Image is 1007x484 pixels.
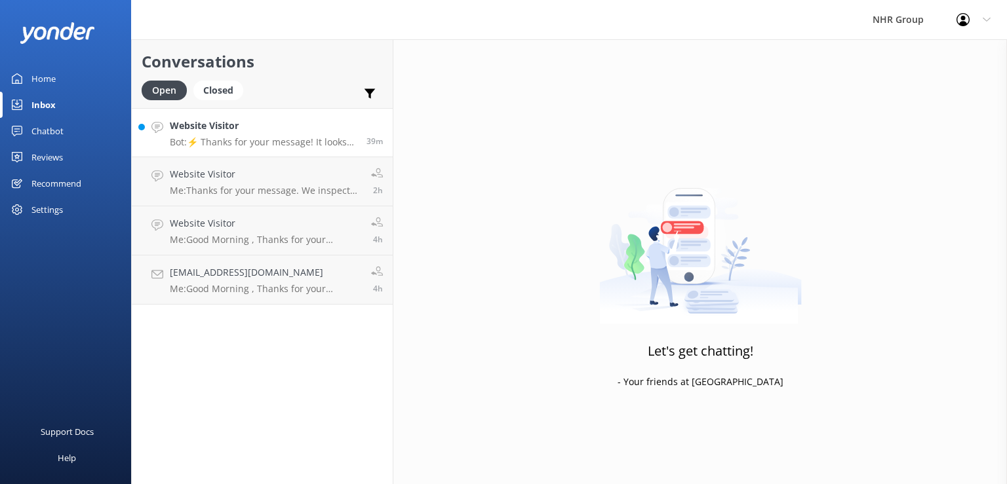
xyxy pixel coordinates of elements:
a: [EMAIL_ADDRESS][DOMAIN_NAME]Me:Good Morning , Thanks for your message. would you mind providing y... [132,255,393,305]
p: Me: Good Morning , Thanks for your message. would you mind providing you contact number we will g... [170,283,361,295]
div: Closed [193,81,243,100]
img: yonder-white-logo.png [20,22,95,44]
div: Support Docs [41,419,94,445]
h4: Website Visitor [170,216,361,231]
span: Sep 04 2025 09:35am (UTC +12:00) Pacific/Auckland [373,185,383,196]
div: Chatbot [31,118,64,144]
p: Bot: ⚡ Thanks for your message! It looks like this one might be best handled by our team directly... [170,136,357,148]
span: Sep 04 2025 07:22am (UTC +12:00) Pacific/Auckland [373,283,383,294]
h4: Website Visitor [170,167,361,181]
h3: Let's get chatting! [648,341,753,362]
p: Me: Good Morning , Thanks for your message. May i ask where do you want to collect the van from ?... [170,234,361,246]
p: - Your friends at [GEOGRAPHIC_DATA] [618,375,783,389]
a: Closed [193,83,250,97]
a: Website VisitorBot:⚡ Thanks for your message! It looks like this one might be best handled by our... [132,108,393,157]
p: Me: Thanks for your message. We inspect the vehicle on return and if the fuel is full and there i... [170,185,361,196]
a: Website VisitorMe:Good Morning , Thanks for your message. May i ask where do you want to collect ... [132,206,393,255]
a: Open [142,83,193,97]
div: Open [142,81,187,100]
div: Home [31,65,56,92]
div: Recommend [31,170,81,196]
div: Settings [31,196,63,223]
div: Inbox [31,92,56,118]
img: artwork of a man stealing a conversation from at giant smartphone [599,160,802,324]
a: Website VisitorMe:Thanks for your message. We inspect the vehicle on return and if the fuel is fu... [132,157,393,206]
div: Help [58,445,76,471]
span: Sep 04 2025 07:23am (UTC +12:00) Pacific/Auckland [373,234,383,245]
span: Sep 04 2025 11:05am (UTC +12:00) Pacific/Auckland [366,136,383,147]
h4: Website Visitor [170,119,357,133]
h2: Conversations [142,49,383,74]
h4: [EMAIL_ADDRESS][DOMAIN_NAME] [170,265,361,280]
div: Reviews [31,144,63,170]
